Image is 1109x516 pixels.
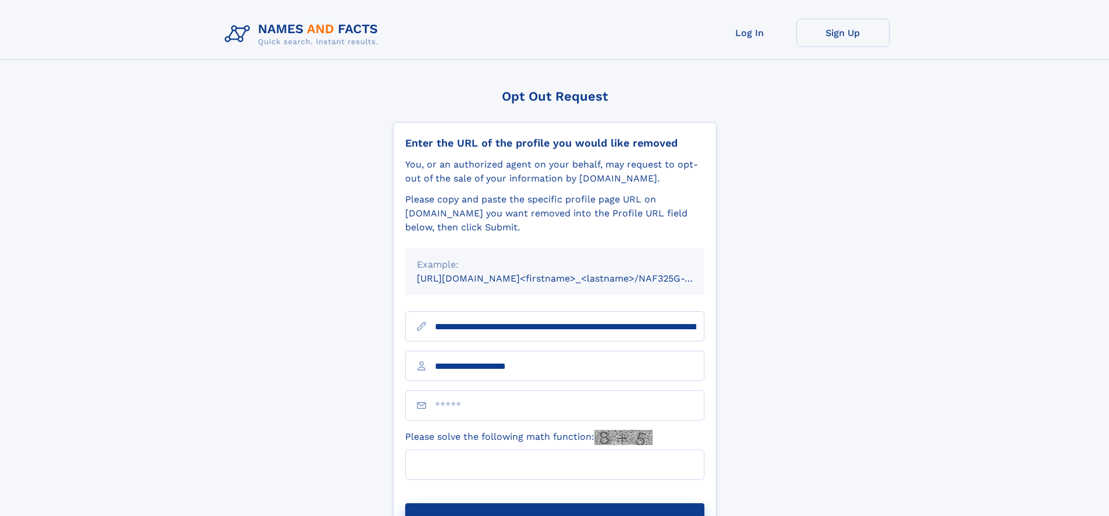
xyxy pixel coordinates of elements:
[393,89,717,104] div: Opt Out Request
[405,430,653,445] label: Please solve the following math function:
[405,193,704,234] div: Please copy and paste the specific profile page URL on [DOMAIN_NAME] you want removed into the Pr...
[405,137,704,150] div: Enter the URL of the profile you would like removed
[796,19,890,47] a: Sign Up
[703,19,796,47] a: Log In
[405,158,704,186] div: You, or an authorized agent on your behalf, may request to opt-out of the sale of your informatio...
[417,273,727,284] small: [URL][DOMAIN_NAME]<firstname>_<lastname>/NAF325G-xxxxxxxx
[220,19,388,50] img: Logo Names and Facts
[417,258,693,272] div: Example:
